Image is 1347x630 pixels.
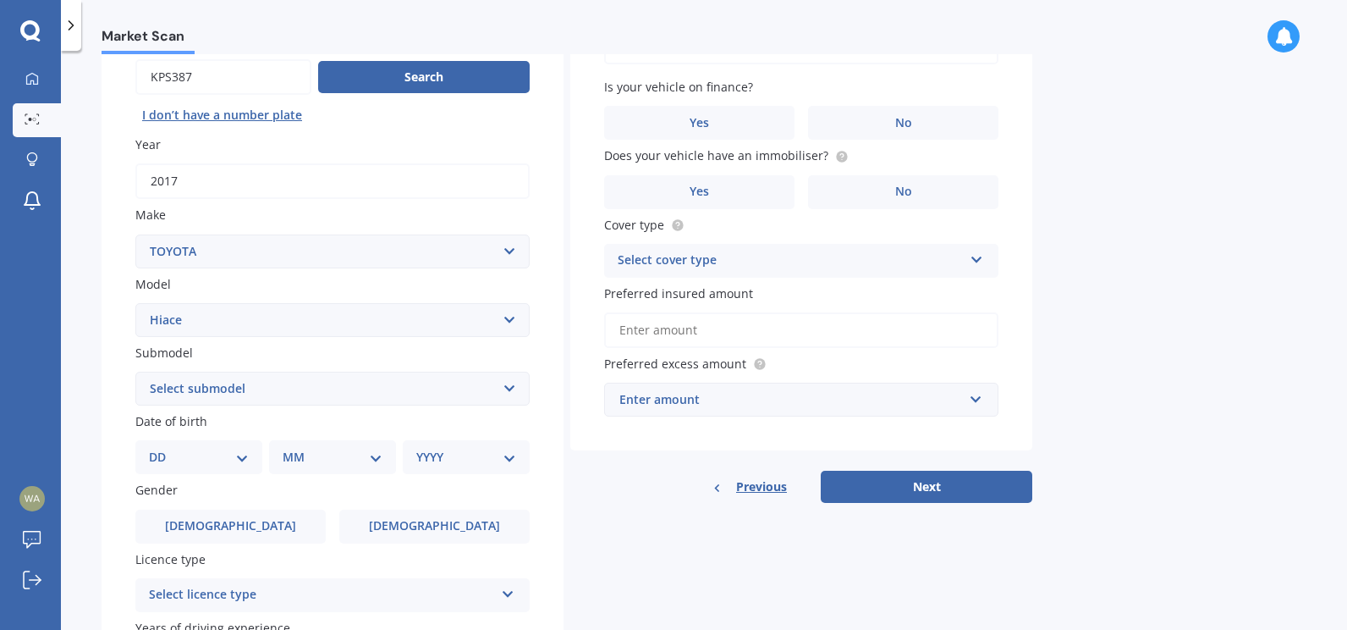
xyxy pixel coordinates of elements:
span: Model [135,276,171,292]
span: Date of birth [135,413,207,429]
span: Yes [690,185,709,199]
div: Enter amount [619,390,963,409]
span: No [895,116,912,130]
span: Year [135,136,161,152]
span: No [895,185,912,199]
span: Preferred excess amount [604,356,746,372]
span: Market Scan [102,28,195,51]
span: Make [135,207,166,224]
span: [DEMOGRAPHIC_DATA] [369,519,500,533]
input: Enter plate number [135,59,311,95]
button: I don’t have a number plate [135,102,309,129]
span: Preferred insured amount [604,285,753,301]
div: Select cover type [618,251,963,271]
span: Cover type [604,217,664,233]
img: ec3516b103b9a2bcd1d38c687a393b7c [19,486,45,511]
span: Yes [690,116,709,130]
span: [DEMOGRAPHIC_DATA] [165,519,296,533]
div: Select licence type [149,585,494,605]
input: YYYY [135,163,530,199]
span: Licence type [135,551,206,567]
span: Previous [736,474,787,500]
span: Submodel [135,345,193,361]
span: Is your vehicle on finance? [604,79,753,95]
button: Search [318,61,530,93]
span: Gender [135,483,178,499]
button: Next [821,471,1032,503]
span: Does your vehicle have an immobiliser? [604,148,828,164]
input: Enter amount [604,312,998,348]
